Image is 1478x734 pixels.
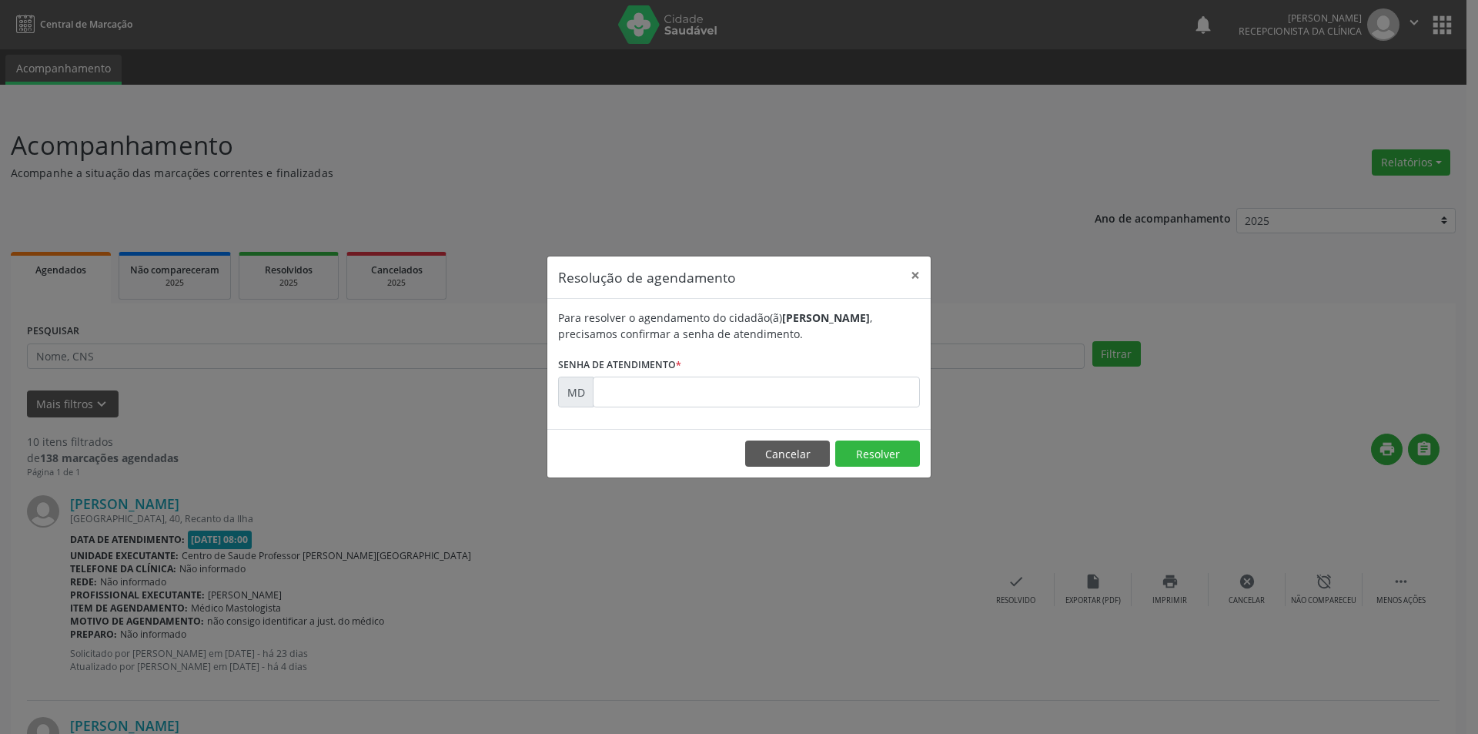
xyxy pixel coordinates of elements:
button: Resolver [835,441,920,467]
h5: Resolução de agendamento [558,267,736,287]
button: Cancelar [745,441,830,467]
div: MD [558,377,594,407]
button: Close [900,256,931,294]
label: Senha de atendimento [558,353,681,377]
b: [PERSON_NAME] [782,310,870,325]
div: Para resolver o agendamento do cidadão(ã) , precisamos confirmar a senha de atendimento. [558,310,920,342]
